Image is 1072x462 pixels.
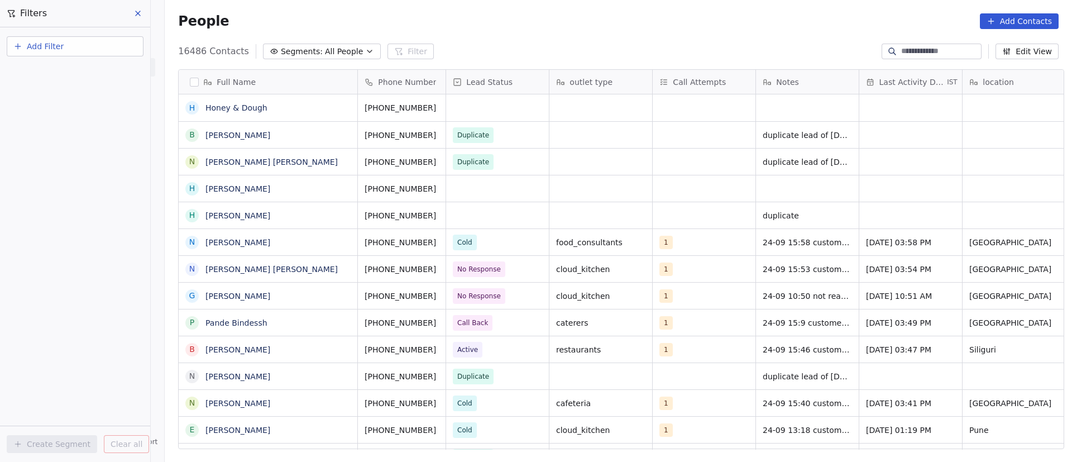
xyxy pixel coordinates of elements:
span: [PHONE_NUMBER] [365,344,439,355]
span: [GEOGRAPHIC_DATA] [969,237,1059,248]
span: [PHONE_NUMBER] [365,237,439,248]
span: [PHONE_NUMBER] [365,398,439,409]
span: 1 [659,289,673,303]
span: Pune [969,425,1059,436]
span: Full Name [217,77,256,88]
span: [PHONE_NUMBER] [365,264,439,275]
a: [PERSON_NAME] [205,292,270,301]
a: Pande Bindessh [205,318,267,327]
a: [PERSON_NAME] [205,372,270,381]
div: G [189,290,195,302]
span: No Response [457,290,501,302]
span: outlet type [569,77,612,88]
span: [PHONE_NUMBER] [365,425,439,436]
span: [PHONE_NUMBER] [365,290,439,302]
span: 1 [659,316,673,330]
span: Segments: [281,46,323,58]
span: [DATE] 01:19 PM [866,425,955,436]
span: food_consultants [556,237,645,248]
a: [PERSON_NAME] [205,399,270,408]
span: [DATE] 03:58 PM [866,237,955,248]
div: B [190,344,195,355]
span: Cold [457,398,472,409]
span: Siliguri [969,344,1059,355]
div: N [189,370,195,382]
div: H [189,209,195,221]
span: [PHONE_NUMBER] [365,156,439,168]
span: Phone Number [378,77,436,88]
span: Notes [776,77,798,88]
span: [GEOGRAPHIC_DATA] [969,398,1059,409]
span: 16486 Contacts [178,45,249,58]
div: N [189,397,195,409]
span: caterers [556,317,645,328]
span: [PHONE_NUMBER] [365,102,439,113]
span: 1 [659,263,673,276]
div: H [189,183,195,194]
div: Notes [756,70,859,94]
div: location [963,70,1065,94]
span: [DATE] 03:41 PM [866,398,955,409]
span: cloud_kitchen [556,290,645,302]
span: [DATE] 03:54 PM [866,264,955,275]
div: N [189,263,195,275]
div: B [190,129,195,141]
div: N [189,156,195,168]
span: cafeteria [556,398,645,409]
div: H [189,102,195,114]
span: 24-09 15:9 customer is busy call back later whatsapp [763,317,852,328]
span: Duplicate [457,156,489,168]
span: Lead Status [466,77,513,88]
a: [PERSON_NAME] [205,211,270,220]
span: 24-09 15:58 customer need the device for personal use [763,237,852,248]
span: duplicate lead of [DATE] [763,371,852,382]
button: Add Contacts [980,13,1059,29]
span: [DATE] 10:51 AM [866,290,955,302]
a: Honey & Dough [205,103,267,112]
span: Call Back [457,317,488,328]
span: [DATE] 03:47 PM [866,344,955,355]
span: 1 [659,423,673,437]
a: [PERSON_NAME] [205,345,270,354]
div: Call Attempts [653,70,755,94]
div: Last Activity DateIST [859,70,962,94]
a: [PERSON_NAME] [PERSON_NAME] [205,158,338,166]
span: Active [457,344,478,355]
div: outlet type [549,70,652,94]
span: location [983,77,1014,88]
a: [PERSON_NAME] [205,426,270,435]
span: Last Activity Date [879,77,945,88]
span: 24-09 10:50 not reachable WA sent [763,290,852,302]
a: [PERSON_NAME] [PERSON_NAME] [205,265,338,274]
span: [DATE] 03:49 PM [866,317,955,328]
span: cloud_kitchen [556,425,645,436]
div: N [189,236,195,248]
button: Edit View [996,44,1059,59]
span: [PHONE_NUMBER] [365,210,439,221]
span: IST [947,78,958,87]
a: [PERSON_NAME] [205,238,270,247]
span: Duplicate [457,130,489,141]
span: 24-09 13:18 customer need device for personal use details share he is planning for cloud kitchen ... [763,425,852,436]
span: 24-09 15:40 customer is saying that if he cant use all the 6 features at a time it is of no use f... [763,398,852,409]
span: 24-09 15:46 customer is saying he has cafe cum restaurant told me to share brochure and details s... [763,344,852,355]
span: duplicate lead of [DATE] [763,130,852,141]
span: [GEOGRAPHIC_DATA] [969,317,1059,328]
button: Filter [387,44,434,59]
span: 24-09 15:53 customer didnt pickup the call details shared [763,264,852,275]
a: [PERSON_NAME] [205,184,270,193]
span: [PHONE_NUMBER] [365,371,439,382]
div: Full Name [179,70,357,94]
span: [PHONE_NUMBER] [365,317,439,328]
div: Lead Status [446,70,549,94]
a: [PERSON_NAME] [205,131,270,140]
div: Phone Number [358,70,446,94]
div: P [190,317,194,328]
span: People [178,13,229,30]
span: cloud_kitchen [556,264,645,275]
span: [GEOGRAPHIC_DATA] [969,290,1059,302]
span: Cold [457,425,472,436]
div: grid [179,94,358,450]
span: [PHONE_NUMBER] [365,183,439,194]
span: Cold [457,237,472,248]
